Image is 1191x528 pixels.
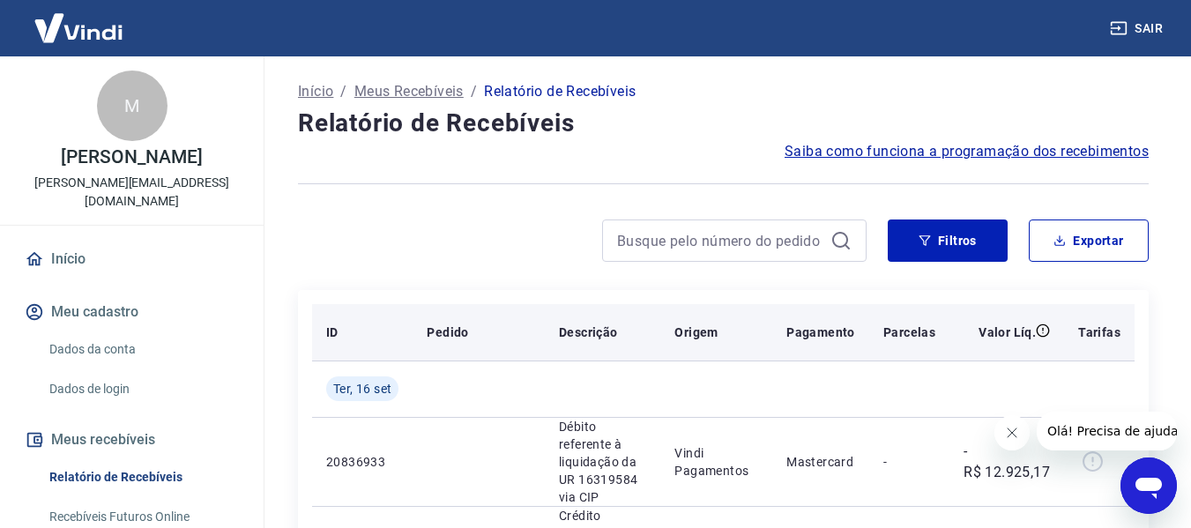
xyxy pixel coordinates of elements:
a: Dados da conta [42,331,242,368]
p: / [471,81,477,102]
button: Filtros [888,219,1008,262]
a: Início [298,81,333,102]
p: - [883,453,935,471]
p: Valor Líq. [979,323,1036,341]
p: [PERSON_NAME] [61,148,202,167]
p: Parcelas [883,323,935,341]
p: Descrição [559,323,618,341]
button: Meu cadastro [21,293,242,331]
img: Vindi [21,1,136,55]
button: Sair [1106,12,1170,45]
p: Tarifas [1078,323,1120,341]
p: [PERSON_NAME][EMAIL_ADDRESS][DOMAIN_NAME] [14,174,249,211]
a: Relatório de Recebíveis [42,459,242,495]
span: Olá! Precisa de ajuda? [11,12,148,26]
p: Mastercard [786,453,855,471]
iframe: Botão para abrir a janela de mensagens [1120,457,1177,514]
p: 20836933 [326,453,398,471]
p: / [340,81,346,102]
p: Pagamento [786,323,855,341]
a: Saiba como funciona a programação dos recebimentos [785,141,1149,162]
a: Dados de login [42,371,242,407]
span: Ter, 16 set [333,380,391,398]
a: Meus Recebíveis [354,81,464,102]
div: M [97,71,167,141]
input: Busque pelo número do pedido [617,227,823,254]
p: Origem [674,323,718,341]
a: Início [21,240,242,279]
h4: Relatório de Recebíveis [298,106,1149,141]
p: -R$ 12.925,17 [964,441,1050,483]
p: Pedido [427,323,468,341]
p: ID [326,323,339,341]
button: Exportar [1029,219,1149,262]
p: Relatório de Recebíveis [484,81,636,102]
p: Débito referente à liquidação da UR 16319584 via CIP [559,418,646,506]
iframe: Mensagem da empresa [1037,412,1177,450]
p: Vindi Pagamentos [674,444,758,480]
iframe: Fechar mensagem [994,415,1030,450]
button: Meus recebíveis [21,420,242,459]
